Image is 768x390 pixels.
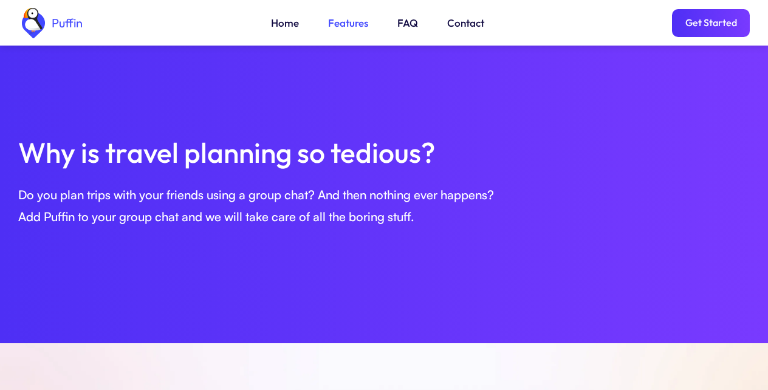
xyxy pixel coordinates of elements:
[18,8,83,38] a: home
[672,9,750,37] a: Get Started
[49,17,83,29] div: Puffin
[397,15,418,31] a: FAQ
[271,15,299,31] a: Home
[18,133,750,172] h2: Why is travel planning so tedious?
[447,15,484,31] a: Contact
[18,184,750,228] div: Do you plan trips with your friends using a group chat? And then nothing ever happens? Add Puffin...
[328,15,368,31] a: Features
